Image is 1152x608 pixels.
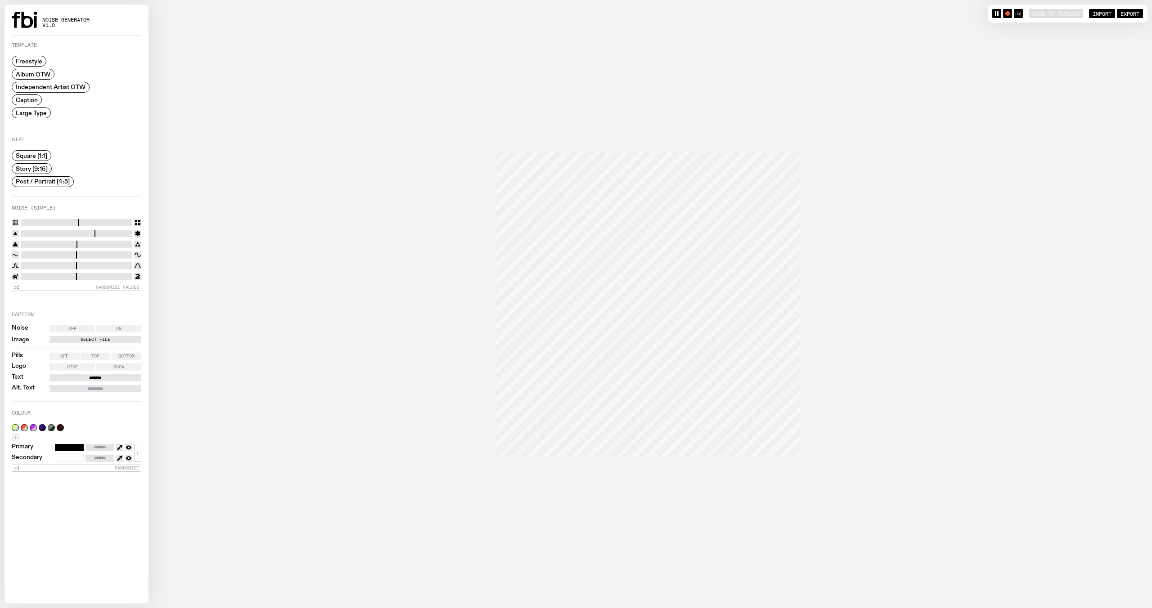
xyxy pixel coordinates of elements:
[12,353,23,360] label: Pills
[42,18,90,22] span: Noise Generator
[118,354,135,358] span: Bottom
[51,336,139,343] label: Select File
[16,165,48,172] span: Story [9:16]
[1029,9,1083,18] button: Save to Payload
[16,71,50,77] span: Album OTW
[16,58,42,65] span: Freestyle
[91,354,99,358] span: Top
[113,365,124,369] span: Show
[12,337,29,343] label: Image
[12,385,35,392] label: Alt. Text
[1089,9,1115,18] button: Import
[96,285,139,290] span: Randomise Values
[12,465,141,472] button: Randomise
[12,374,23,381] label: Text
[12,325,28,332] label: Noise
[12,312,34,317] label: Caption
[68,326,76,331] span: Off
[16,109,47,116] span: Large Type
[1117,9,1143,18] button: Export
[12,363,26,371] label: Logo
[1120,10,1139,16] span: Export
[60,354,68,358] span: Off
[16,178,70,185] span: Post / Portrait [4:5]
[115,465,139,470] span: Randomise
[42,23,90,28] span: v1.0
[16,97,38,103] span: Caption
[12,411,31,416] label: Colour
[12,284,141,291] button: Randomise Values
[1032,10,1080,16] span: Save to Payload
[12,206,56,210] label: Noise (Simple)
[12,43,37,48] label: Template
[134,444,141,462] button: ↕
[67,365,78,369] span: Hide
[12,444,33,451] label: Primary
[16,84,85,90] span: Independent Artist OTW
[1093,10,1111,16] span: Import
[12,137,24,142] label: Size
[12,455,42,462] label: Secondary
[16,152,47,159] span: Square [1:1]
[116,326,121,331] span: On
